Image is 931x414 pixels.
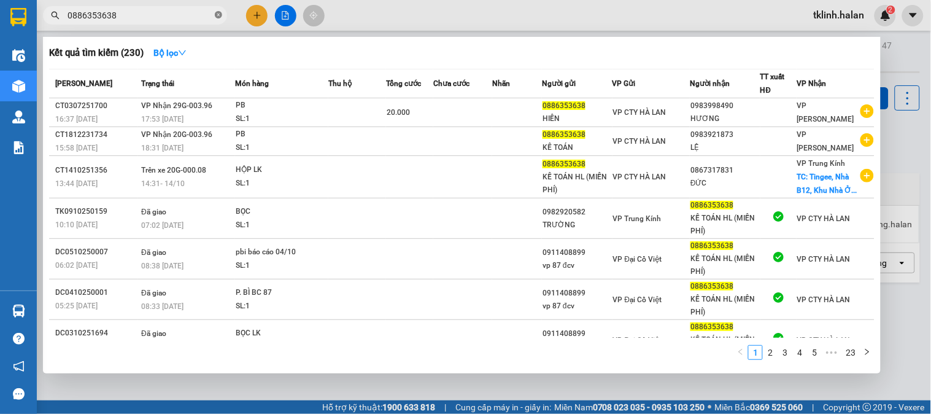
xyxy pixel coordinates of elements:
span: right [863,348,871,356]
span: 08:38 [DATE] [141,262,183,270]
li: 2 [763,345,778,360]
span: down [178,49,187,57]
div: 0911408899 [543,287,612,300]
span: Đã giao [141,208,166,216]
span: question-circle [13,333,25,345]
span: 0886353638 [543,101,585,110]
img: warehouse-icon [12,305,25,318]
span: [PERSON_NAME] [55,79,112,88]
div: P. BÌ BC 87 [236,286,328,300]
span: TC: Tingee, Nhà B12, Khu Nhà Ở... [797,173,857,195]
span: 17:53 [DATE] [141,115,183,123]
span: VP CTY HÀ LAN [797,255,851,264]
span: VP [PERSON_NAME] [797,101,854,123]
div: SL: 1 [236,141,328,155]
span: VP [PERSON_NAME] [797,130,854,152]
div: 0982920582 [543,206,612,219]
div: KẾ TOÁN HL (MIỄN PHÍ) [690,293,760,319]
span: Trên xe 20G-000.08 [141,166,206,174]
div: vp 87 đcv [543,259,612,272]
span: Đã giao [141,248,166,257]
div: DC0310251694 [55,327,137,340]
span: Tổng cước [386,79,421,88]
img: warehouse-icon [12,111,25,123]
span: VP CTY HÀ LAN [613,137,666,146]
li: 3 [778,345,792,360]
img: warehouse-icon [12,80,25,93]
span: 06:02 [DATE] [55,261,98,270]
span: 0886353638 [690,282,733,291]
span: close-circle [215,11,222,18]
span: plus-circle [860,169,874,182]
span: left [737,348,744,356]
span: 20.000 [387,108,410,117]
div: SL: 1 [236,112,328,126]
span: Trạng thái [141,79,174,88]
span: VP Đại Cồ Việt [613,295,662,304]
div: CT0307251700 [55,100,137,112]
strong: Bộ lọc [153,48,187,58]
span: 0886353638 [690,322,733,331]
span: VP Nhận [797,79,827,88]
span: notification [13,361,25,372]
span: Món hàng [235,79,269,88]
img: logo-vxr [10,8,26,26]
a: 23 [842,346,859,359]
div: DC0410250001 [55,286,137,299]
h3: Kết quả tìm kiếm ( 230 ) [49,47,144,60]
span: 0886353638 [543,130,585,139]
div: TK0910250159 [55,205,137,218]
li: 1 [748,345,763,360]
img: solution-icon [12,141,25,154]
div: HIỀN [543,112,612,125]
span: 15:58 [DATE] [55,144,98,152]
div: BỌC [236,205,328,219]
span: ••• [822,345,841,360]
span: Đã giao [141,329,166,338]
li: Previous Page [733,345,748,360]
span: 13:44 [DATE] [55,179,98,188]
span: close-circle [215,10,222,21]
div: BỌC LK [236,327,328,340]
span: VP CTY HÀ LAN [797,336,851,345]
span: 16:37 [DATE] [55,115,98,123]
div: DC0510250007 [55,246,137,259]
li: 23 [841,345,860,360]
div: 0911408899 [543,327,612,340]
span: VP Nhận 20G-003.96 [141,130,212,139]
li: Next Page [860,345,875,360]
span: VP CTY HÀ LAN [613,108,666,117]
a: 1 [749,346,762,359]
a: 2 [763,346,777,359]
div: PB [236,99,328,112]
span: TT xuất HĐ [760,72,785,95]
a: 5 [808,346,821,359]
a: 4 [793,346,806,359]
span: VP Nhận 29G-003.96 [141,101,212,110]
span: Người nhận [690,79,730,88]
div: CT1410251356 [55,164,137,177]
li: 5 [807,345,822,360]
span: VP Đại Cồ Việt [613,255,662,264]
span: Đã giao [141,289,166,297]
div: 0983921873 [690,128,760,141]
button: left [733,345,748,360]
span: 14:31 - 14/10 [141,179,185,188]
span: Thu hộ [328,79,352,88]
div: 0911408899 [543,246,612,259]
div: KẾ TOÁN HL (MIỄN PHÍ) [690,252,760,278]
button: right [860,345,875,360]
span: Nhãn [492,79,510,88]
span: VP CTY HÀ LAN [613,173,666,181]
span: VP Gửi [612,79,636,88]
span: 18:31 [DATE] [141,144,183,152]
div: KẾ TOÁN HL (MIỄN PHÍ) [690,212,760,238]
div: TRƯỜNG [543,219,612,232]
div: vp 87 đcv [543,300,612,313]
span: 07:02 [DATE] [141,221,183,230]
div: 0867317831 [690,164,760,177]
button: Bộ lọcdown [144,43,196,63]
div: ĐỨC [690,177,760,190]
div: 0983998490 [690,100,760,112]
div: KẾ TOÁN HL (MIỄN PHÍ) [690,334,760,359]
